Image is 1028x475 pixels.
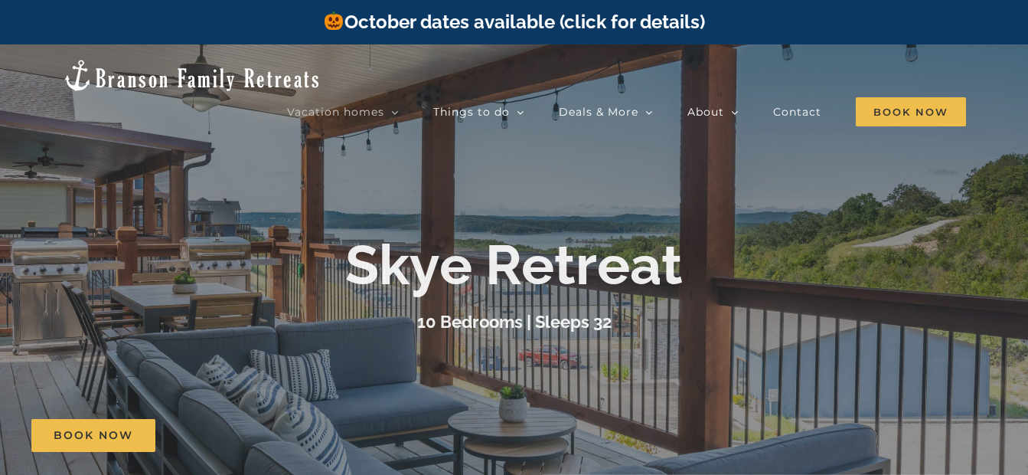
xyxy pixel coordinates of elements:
img: 🎃 [325,11,343,30]
span: Vacation homes [287,106,384,117]
span: Book Now [54,429,133,442]
h3: 10 Bedrooms | Sleeps 32 [417,312,612,332]
img: Branson Family Retreats Logo [62,58,321,93]
a: Contact [773,97,821,127]
a: Vacation homes [287,97,399,127]
span: Contact [773,106,821,117]
nav: Main Menu [287,97,966,127]
span: Things to do [433,106,510,117]
a: About [687,97,739,127]
span: Deals & More [559,106,638,117]
a: Book Now [31,419,155,452]
span: About [687,106,724,117]
a: Deals & More [559,97,653,127]
a: October dates available (click for details) [323,11,704,33]
a: Things to do [433,97,524,127]
b: Skye Retreat [345,232,683,297]
span: Book Now [856,97,966,126]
